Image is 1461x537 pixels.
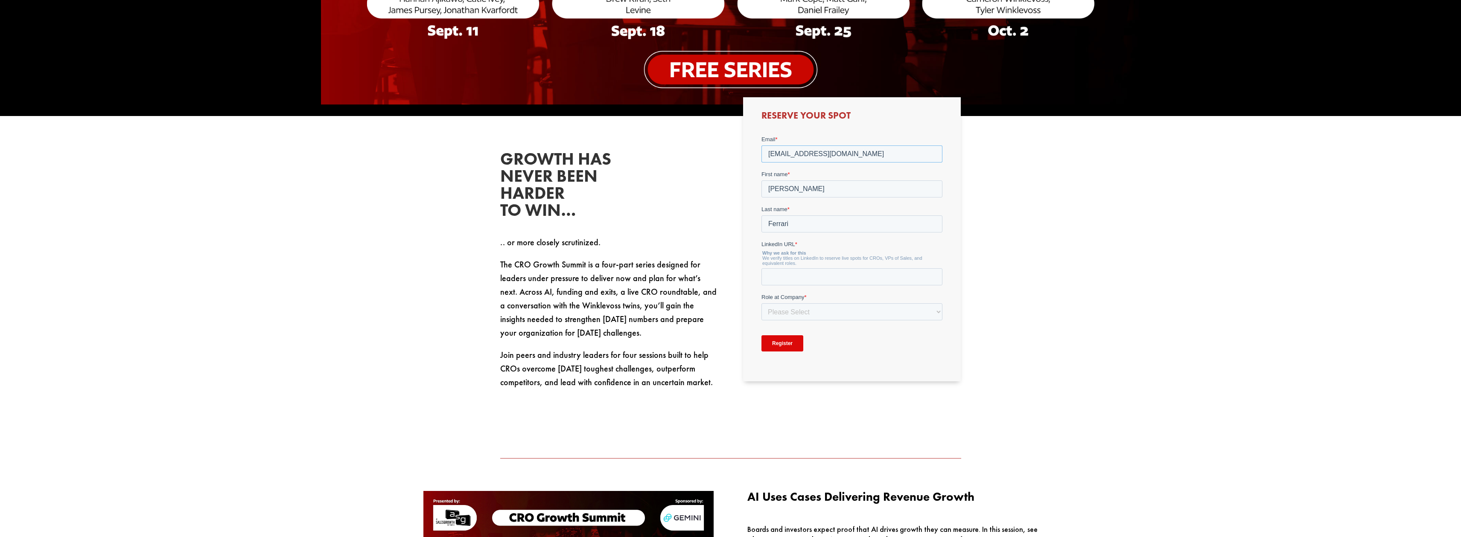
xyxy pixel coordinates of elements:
[500,349,713,388] span: Join peers and industry leaders for four sessions built to help CROs overcome [DATE] toughest cha...
[500,151,628,223] h2: Growth has never been harder to win…
[761,111,942,125] h3: Reserve Your Spot
[500,259,717,338] span: The CRO Growth Summit is a four-part series designed for leaders under pressure to deliver now an...
[747,489,974,504] span: AI Uses Cases Delivering Revenue Growth
[500,237,601,248] span: .. or more closely scrutinized.
[761,135,942,368] iframe: Form 0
